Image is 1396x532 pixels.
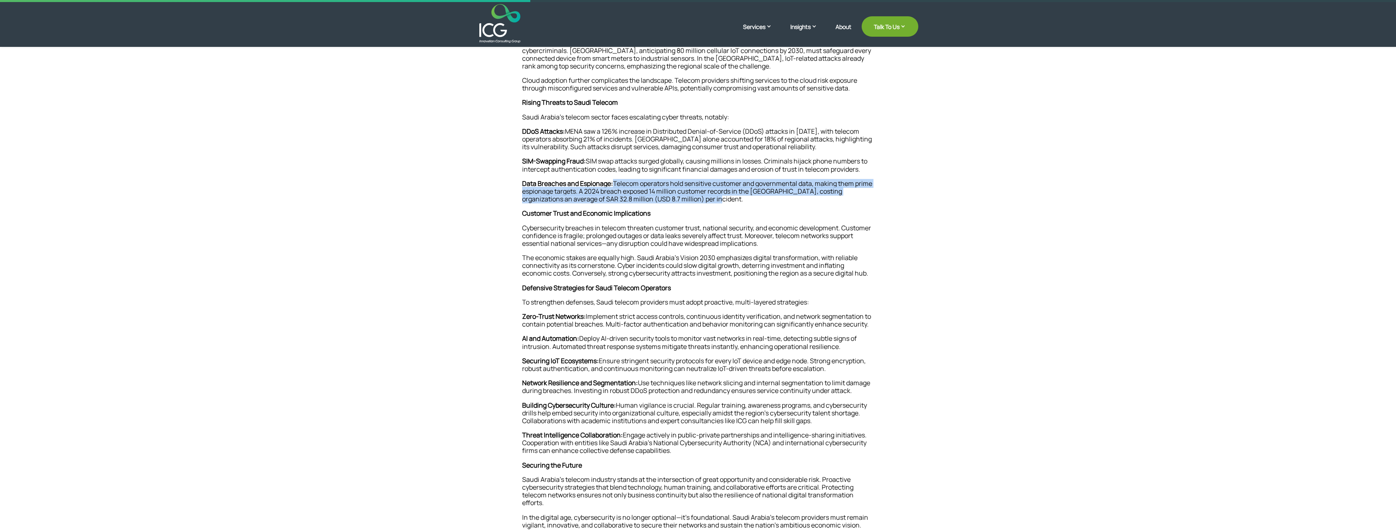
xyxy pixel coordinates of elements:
p: Cloud adoption further complicates the landscape. Telecom providers shifting services to the clou... [522,77,874,99]
strong: SIM-Swapping Fraud: [522,157,586,166]
p: Human vigilance is crucial. Regular training, awareness programs, and cybersecurity drills help e... [522,402,874,432]
p: The economic stakes are equally high. Saudi Arabia’s Vision 2030 emphasizes digital transformatio... [522,254,874,284]
p: Cybersecurity breaches in telecom threaten customer trust, national security, and economic develo... [522,224,874,254]
strong: AI and Automation: [522,334,579,343]
p: Deploy AI-driven security tools to monitor vast networks in real-time, detecting subtle signs of ... [522,335,874,357]
p: Telecom operators hold sensitive customer and governmental data, making them prime espionage targ... [522,180,874,210]
p: 5G and IoT technologies significantly enhance network capabilities but also create more entry poi... [522,39,874,77]
p: Implement strict access controls, continuous identity verification, and network segmentation to c... [522,313,874,335]
strong: Data Breaches and Espionage: [522,179,613,188]
strong: Rising Threats to Saudi Telecom [522,98,618,107]
strong: Threat Intelligence Collaboration: [522,430,623,439]
strong: DDoS Attacks: [522,127,565,136]
p: To strengthen defenses, Saudi telecom providers must adopt proactive, multi-layered strategies: [522,298,874,313]
p: SIM swap attacks surged globally, causing millions in losses. Criminals hijack phone numbers to i... [522,157,874,179]
strong: Network Resilience and Segmentation: [522,378,638,387]
img: ICG [479,4,520,43]
a: About [836,24,851,43]
p: Engage actively in public-private partnerships and intelligence-sharing initiatives. Cooperation ... [522,431,874,461]
strong: Zero-Trust Networks: [522,312,586,321]
a: Services [743,22,780,43]
p: Saudi Arabia’s telecom sector faces escalating cyber threats, notably: [522,113,874,128]
p: Ensure stringent security protocols for every IoT device and edge node. Strong encryption, robust... [522,357,874,379]
strong: Securing IoT Ecosystems: [522,356,599,365]
strong: Defensive Strategies for Saudi Telecom Operators [522,283,671,292]
a: Insights [790,22,825,43]
iframe: Chat Widget [1260,444,1396,532]
p: Use techniques like network slicing and internal segmentation to limit damage during breaches. In... [522,379,874,401]
strong: Securing the Future [522,461,582,470]
p: Saudi Arabia’s telecom industry stands at the intersection of great opportunity and considerable ... [522,476,874,514]
strong: Customer Trust and Economic Implications [522,209,651,218]
strong: Building Cybersecurity Culture: [522,401,616,410]
a: Talk To Us [862,16,918,37]
p: MENA saw a 126% increase in Distributed Denial-of-Service (DDoS) attacks in [DATE], with telecom ... [522,128,874,158]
